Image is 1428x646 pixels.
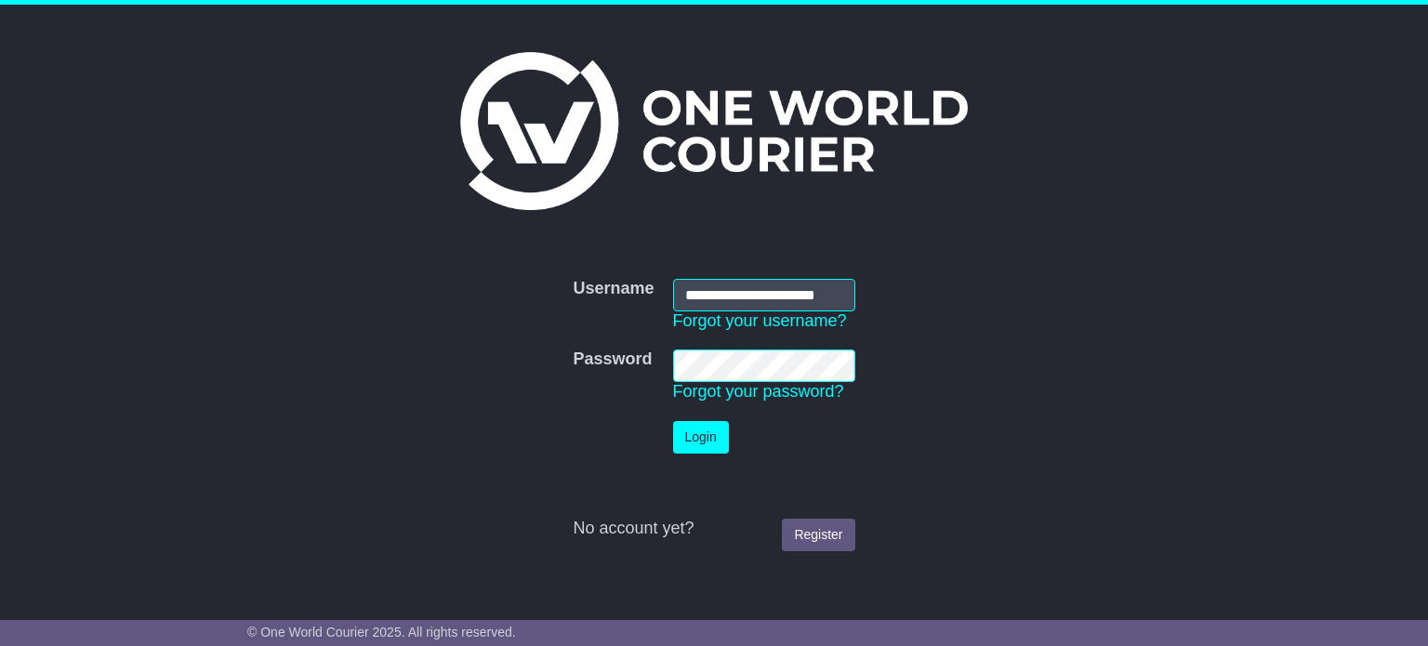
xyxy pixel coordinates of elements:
label: Password [573,349,652,370]
span: © One World Courier 2025. All rights reserved. [247,625,516,639]
div: No account yet? [573,519,854,539]
a: Forgot your password? [673,382,844,401]
label: Username [573,279,654,299]
img: One World [460,52,968,210]
a: Register [782,519,854,551]
a: Forgot your username? [673,311,847,330]
button: Login [673,421,729,454]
